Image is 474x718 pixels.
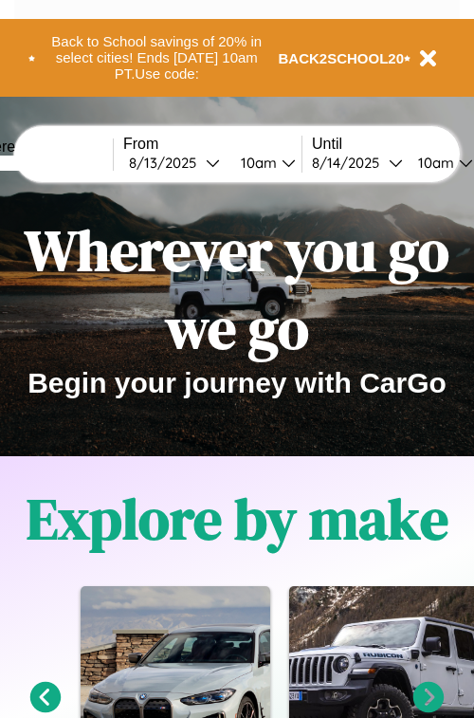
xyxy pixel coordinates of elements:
label: From [123,136,301,153]
button: 8/13/2025 [123,153,226,173]
div: 8 / 14 / 2025 [312,154,389,172]
div: 8 / 13 / 2025 [129,154,206,172]
h1: Explore by make [27,480,448,558]
div: 10am [409,154,459,172]
b: BACK2SCHOOL20 [279,50,405,66]
button: Back to School savings of 20% in select cities! Ends [DATE] 10am PT.Use code: [35,28,279,87]
button: 10am [226,153,301,173]
div: 10am [231,154,282,172]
